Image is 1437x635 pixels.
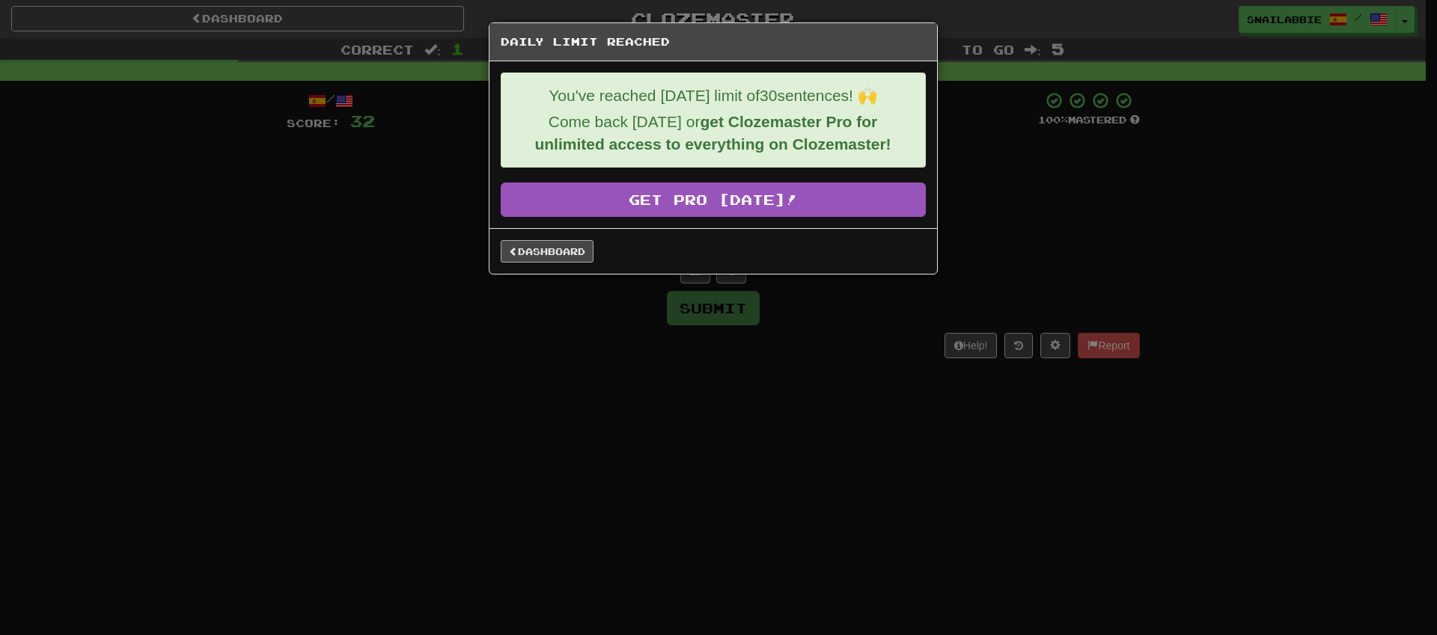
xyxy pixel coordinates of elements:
p: You've reached [DATE] limit of 30 sentences! 🙌 [513,85,914,107]
a: Dashboard [501,240,594,263]
strong: get Clozemaster Pro for unlimited access to everything on Clozemaster! [534,113,891,153]
p: Come back [DATE] or [513,111,914,156]
a: Get Pro [DATE]! [501,182,926,217]
h5: Daily Limit Reached [501,34,926,49]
